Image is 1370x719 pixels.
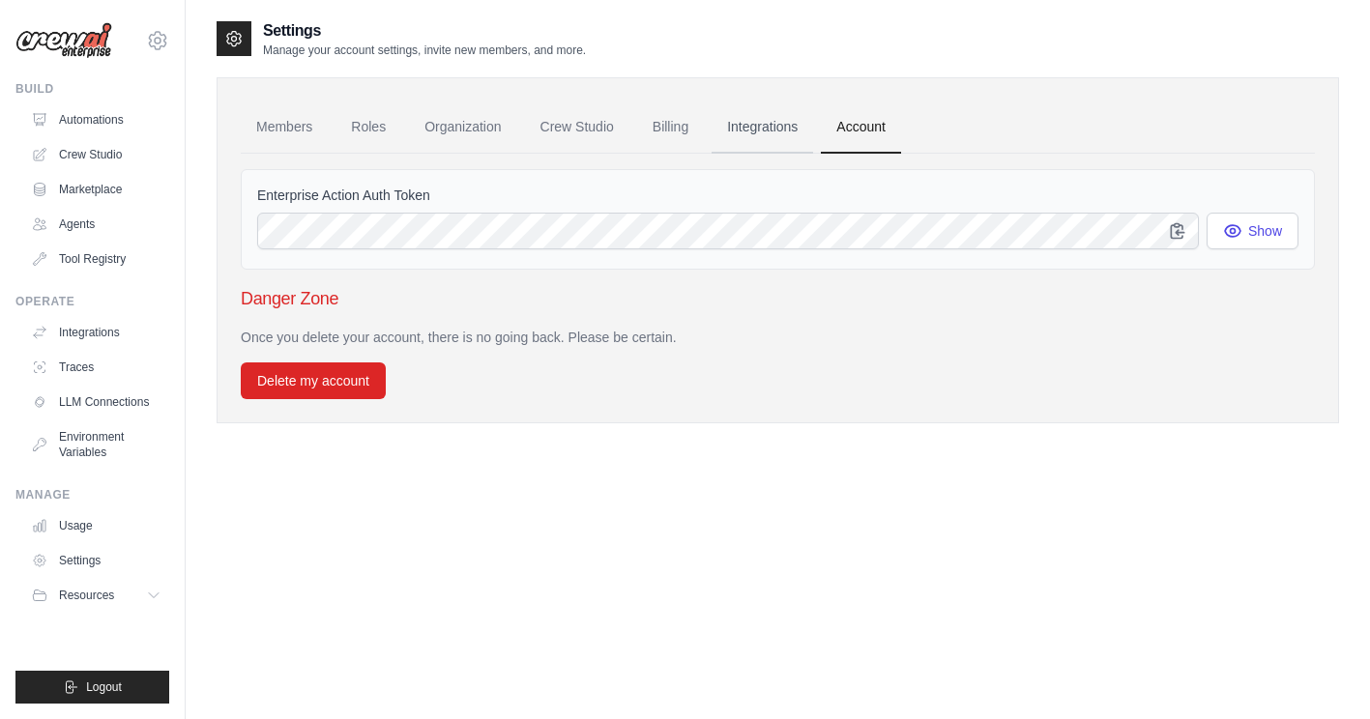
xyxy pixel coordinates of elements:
[241,362,386,399] button: Delete my account
[15,294,169,309] div: Operate
[23,209,169,240] a: Agents
[23,545,169,576] a: Settings
[23,510,169,541] a: Usage
[525,101,629,154] a: Crew Studio
[23,104,169,135] a: Automations
[15,487,169,503] div: Manage
[59,588,114,603] span: Resources
[821,101,901,154] a: Account
[263,43,586,58] p: Manage your account settings, invite new members, and more.
[15,671,169,704] button: Logout
[263,19,586,43] h2: Settings
[15,81,169,97] div: Build
[23,317,169,348] a: Integrations
[241,328,1315,347] p: Once you delete your account, there is no going back. Please be certain.
[23,352,169,383] a: Traces
[23,244,169,274] a: Tool Registry
[241,101,328,154] a: Members
[23,580,169,611] button: Resources
[712,101,813,154] a: Integrations
[1207,213,1298,249] button: Show
[15,22,112,59] img: Logo
[23,139,169,170] a: Crew Studio
[335,101,401,154] a: Roles
[637,101,704,154] a: Billing
[86,679,122,695] span: Logout
[23,174,169,205] a: Marketplace
[241,285,1315,312] h3: Danger Zone
[257,186,1298,205] label: Enterprise Action Auth Token
[23,387,169,417] a: LLM Connections
[23,421,169,468] a: Environment Variables
[409,101,516,154] a: Organization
